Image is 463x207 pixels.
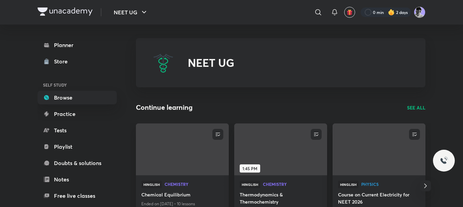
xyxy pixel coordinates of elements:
a: new-thumbnail [333,123,425,175]
span: Hinglish [141,181,162,188]
a: Playlist [38,140,117,153]
span: Chemistry [263,182,322,186]
a: SEE ALL [407,104,425,111]
img: streak [388,9,395,16]
span: 1:45 PM [240,164,260,173]
a: Company Logo [38,8,93,17]
a: Chemistry [263,182,322,187]
a: Course on Current Electricity for NEET 2026 [338,191,420,207]
img: new-thumbnail [233,123,328,176]
img: ttu [440,157,448,165]
img: NEET UG [152,52,174,74]
img: Company Logo [38,8,93,16]
div: Store [54,57,72,65]
a: Doubts & solutions [38,156,117,170]
a: Physics [361,182,420,187]
span: Hinglish [240,181,260,188]
img: new-thumbnail [332,123,426,176]
button: avatar [344,7,355,18]
h2: NEET UG [188,56,234,69]
span: Chemistry [165,182,223,186]
a: Practice [38,107,117,121]
a: Store [38,55,117,68]
h6: SELF STUDY [38,79,117,91]
h2: Continue learning [136,102,193,113]
a: Chemical Equilibrium [141,191,223,199]
img: new-thumbnail [135,123,229,176]
span: Physics [361,182,420,186]
a: Free live classes [38,189,117,203]
a: Planner [38,38,117,52]
a: Thermodynamics & Thermochemistry [240,191,322,207]
a: new-thumbnail [136,123,229,175]
img: henil patel [414,6,425,18]
button: NEET UG [110,5,152,19]
a: Notes [38,173,117,186]
a: Tests [38,123,117,137]
span: Hinglish [338,181,359,188]
a: Chemistry [165,182,223,187]
a: Browse [38,91,117,104]
a: new-thumbnail1:45 PM [234,123,327,175]
img: avatar [347,9,353,15]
